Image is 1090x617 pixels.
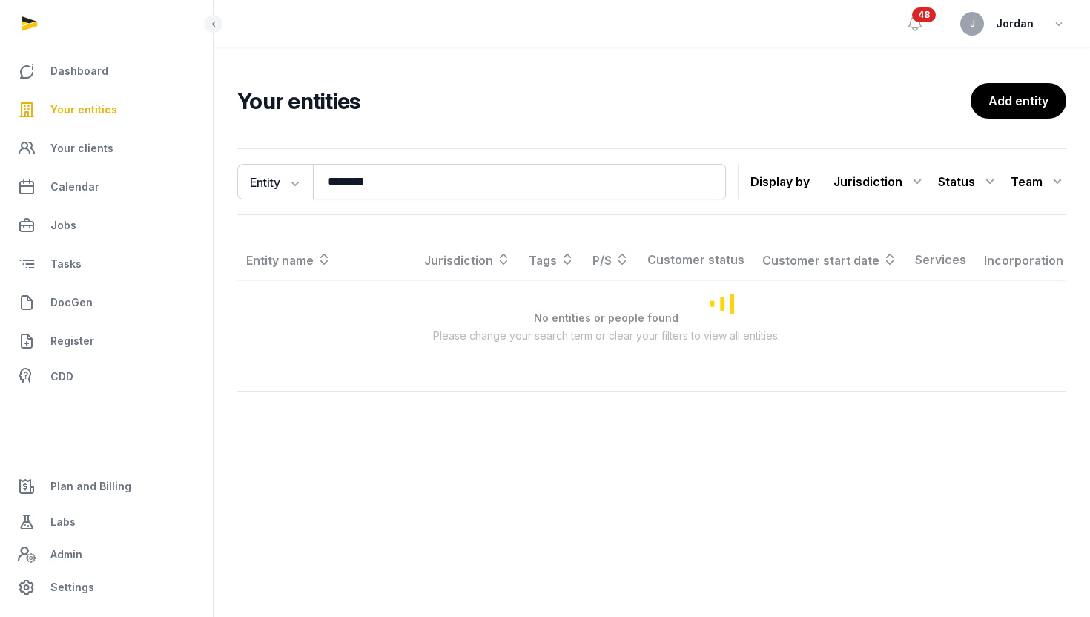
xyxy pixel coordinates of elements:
[12,208,201,243] a: Jobs
[12,469,201,504] a: Plan and Billing
[50,478,131,495] span: Plan and Billing
[12,570,201,605] a: Settings
[12,285,201,320] a: DocGen
[912,7,936,22] span: 48
[237,88,971,114] h2: Your entities
[50,255,82,273] span: Tasks
[938,170,999,194] div: Status
[750,170,810,194] p: Display by
[50,294,93,311] span: DocGen
[50,578,94,596] span: Settings
[50,332,94,350] span: Register
[12,131,201,166] a: Your clients
[50,546,82,564] span: Admin
[50,62,108,80] span: Dashboard
[12,323,201,359] a: Register
[12,504,201,540] a: Labs
[12,246,201,282] a: Tasks
[12,92,201,128] a: Your entities
[50,368,73,386] span: CDD
[970,19,975,28] span: J
[971,83,1066,119] a: Add entity
[50,101,117,119] span: Your entities
[50,178,99,196] span: Calendar
[50,513,76,531] span: Labs
[960,12,984,36] button: J
[1011,170,1066,194] div: Team
[12,169,201,205] a: Calendar
[50,139,113,157] span: Your clients
[237,164,313,199] button: Entity
[996,15,1034,33] span: Jordan
[50,217,76,234] span: Jobs
[12,53,201,89] a: Dashboard
[833,170,926,194] div: Jurisdiction
[12,540,201,570] a: Admin
[12,362,201,392] a: CDD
